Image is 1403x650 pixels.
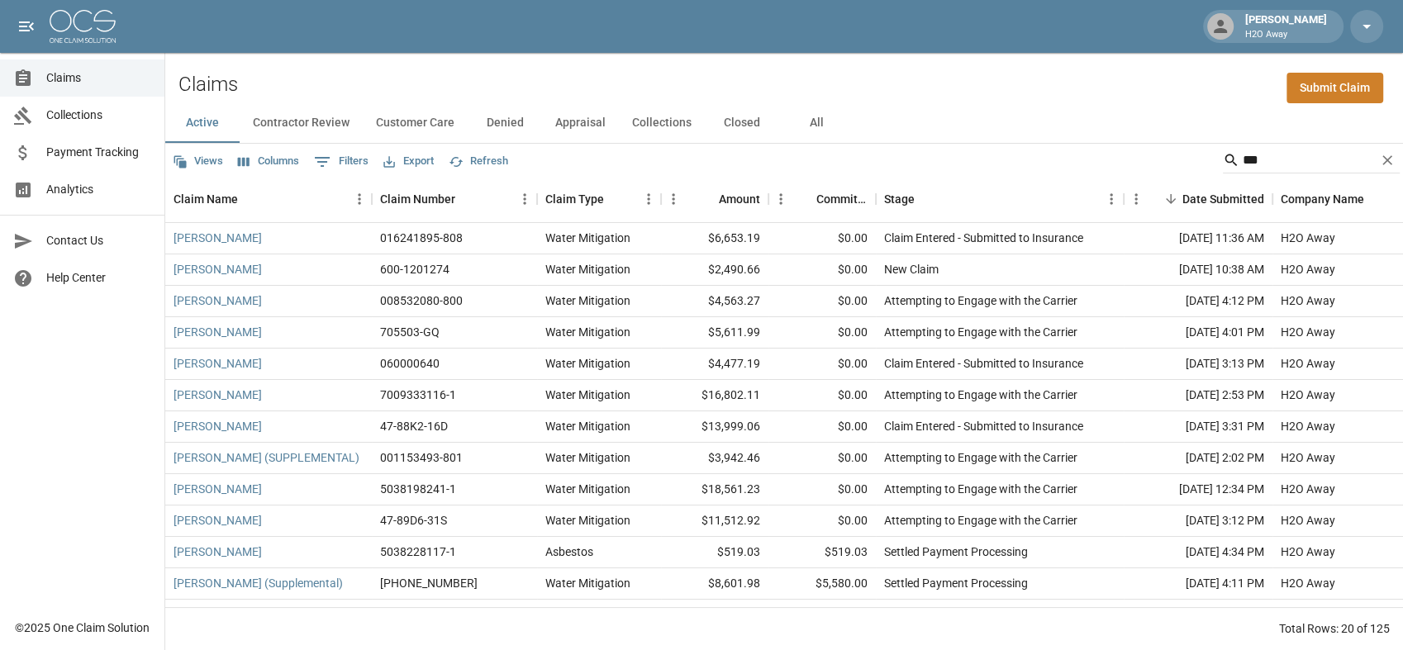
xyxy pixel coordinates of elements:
[174,324,262,340] a: [PERSON_NAME]
[768,600,876,631] div: $0.00
[661,443,768,474] div: $3,942.46
[1281,324,1335,340] div: H2O Away
[380,481,456,497] div: 5038198241-1
[234,149,303,174] button: Select columns
[1281,543,1335,560] div: H2O Away
[1281,449,1335,466] div: H2O Away
[1281,418,1335,434] div: H2O Away
[545,261,630,278] div: Water Mitigation
[1124,254,1272,286] div: [DATE] 10:38 AM
[884,543,1028,560] div: Settled Payment Processing
[636,187,661,211] button: Menu
[661,187,686,211] button: Menu
[380,324,440,340] div: 705503-GQ
[884,292,1077,309] div: Attempting to Engage with the Carrier
[174,418,262,434] a: [PERSON_NAME]
[604,187,627,211] button: Sort
[768,537,876,568] div: $519.03
[661,568,768,600] div: $8,601.98
[884,230,1083,246] div: Claim Entered - Submitted to Insurance
[768,505,876,537] div: $0.00
[884,261,939,278] div: New Claim
[884,575,1028,591] div: Settled Payment Processing
[661,537,768,568] div: $519.03
[46,144,151,161] span: Payment Tracking
[445,149,512,174] button: Refresh
[545,230,630,246] div: Water Mitigation
[50,10,116,43] img: ocs-logo-white-transparent.png
[165,176,372,222] div: Claim Name
[545,512,630,529] div: Water Mitigation
[545,418,630,434] div: Water Mitigation
[816,176,868,222] div: Committed Amount
[1124,474,1272,505] div: [DATE] 12:34 PM
[545,176,604,222] div: Claim Type
[1281,230,1335,246] div: H2O Away
[915,187,938,211] button: Sort
[1281,176,1364,222] div: Company Name
[1159,187,1182,211] button: Sort
[768,474,876,505] div: $0.00
[238,187,261,211] button: Sort
[884,481,1077,497] div: Attempting to Engage with the Carrier
[884,512,1077,529] div: Attempting to Engage with the Carrier
[793,187,816,211] button: Sort
[661,176,768,222] div: Amount
[1182,176,1264,222] div: Date Submitted
[165,103,240,143] button: Active
[545,449,630,466] div: Water Mitigation
[661,349,768,380] div: $4,477.19
[768,568,876,600] div: $5,580.00
[363,103,468,143] button: Customer Care
[1124,537,1272,568] div: [DATE] 4:34 PM
[174,512,262,529] a: [PERSON_NAME]
[380,575,478,591] div: 01-009-151043
[468,103,542,143] button: Denied
[46,181,151,198] span: Analytics
[545,606,630,623] div: Water Mitigation
[380,292,463,309] div: 008532080-800
[537,176,661,222] div: Claim Type
[1281,481,1335,497] div: H2O Away
[661,317,768,349] div: $5,611.99
[380,261,449,278] div: 600-1201274
[768,380,876,411] div: $0.00
[512,187,537,211] button: Menu
[379,149,438,174] button: Export
[380,449,463,466] div: 001153493-801
[380,176,455,222] div: Claim Number
[380,387,456,403] div: 7009333116-1
[661,600,768,631] div: $39,815.87
[884,355,1083,372] div: Claim Entered - Submitted to Insurance
[661,380,768,411] div: $16,802.11
[884,418,1083,434] div: Claim Entered - Submitted to Insurance
[380,355,440,372] div: 060000640
[545,481,630,497] div: Water Mitigation
[1124,443,1272,474] div: [DATE] 2:02 PM
[347,187,372,211] button: Menu
[174,387,262,403] a: [PERSON_NAME]
[1124,176,1272,222] div: Date Submitted
[46,69,151,87] span: Claims
[661,411,768,443] div: $13,999.06
[661,286,768,317] div: $4,563.27
[380,230,463,246] div: 016241895-808
[768,223,876,254] div: $0.00
[1245,28,1327,42] p: H2O Away
[1281,355,1335,372] div: H2O Away
[661,474,768,505] div: $18,561.23
[174,481,262,497] a: [PERSON_NAME]
[545,292,630,309] div: Water Mitigation
[1281,261,1335,278] div: H2O Away
[661,254,768,286] div: $2,490.66
[696,187,719,211] button: Sort
[1286,73,1383,103] a: Submit Claim
[165,103,1403,143] div: dynamic tabs
[174,261,262,278] a: [PERSON_NAME]
[876,176,1124,222] div: Stage
[178,73,238,97] h2: Claims
[768,411,876,443] div: $0.00
[779,103,854,143] button: All
[768,349,876,380] div: $0.00
[15,619,150,636] div: © 2025 One Claim Solution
